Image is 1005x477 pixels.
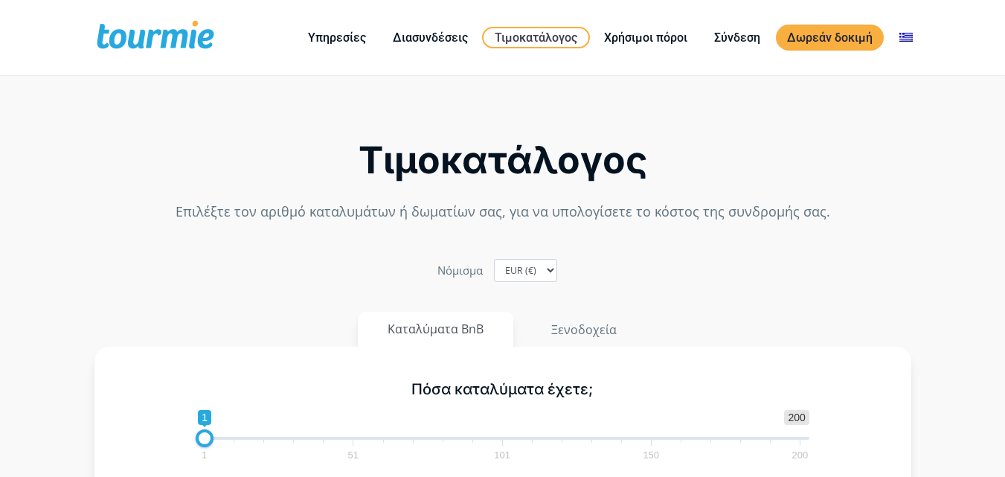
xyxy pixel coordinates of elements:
h2: Τιμοκατάλογος [94,143,911,178]
button: Καταλύματα BnB [358,312,513,347]
a: Υπηρεσίες [297,28,377,47]
span: 51 [346,452,361,458]
a: Χρήσιμοι πόροι [593,28,699,47]
span: 101 [492,452,513,458]
span: 150 [640,452,661,458]
span: 1 [198,410,211,425]
a: Αλλαγή σε [888,28,924,47]
a: Τιμοκατάλογος [482,27,590,48]
span: 200 [790,452,811,458]
a: Σύνδεση [703,28,771,47]
label: Nόμισμα [437,260,483,281]
h5: Πόσα καταλύματα έχετε; [196,380,809,399]
a: Δωρεάν δοκιμή [776,25,884,51]
button: Ξενοδοχεία [521,312,647,348]
span: 200 [784,410,809,425]
span: 1 [199,452,209,458]
a: Διασυνδέσεις [382,28,479,47]
p: Επιλέξτε τον αριθμό καταλυμάτων ή δωματίων σας, για να υπολογίσετε το κόστος της συνδρομής σας. [94,202,911,222]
